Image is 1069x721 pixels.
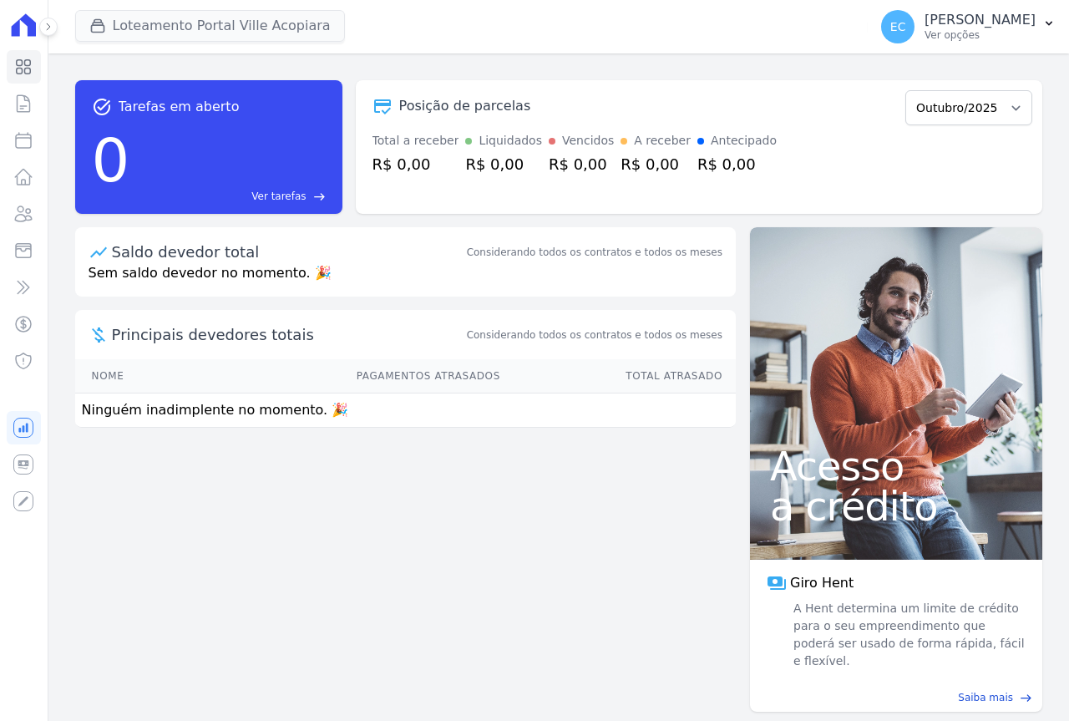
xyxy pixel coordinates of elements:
[770,486,1022,526] span: a crédito
[697,153,777,175] div: R$ 0,00
[251,189,306,204] span: Ver tarefas
[112,323,464,346] span: Principais devedores totais
[479,132,542,150] div: Liquidados
[925,12,1036,28] p: [PERSON_NAME]
[711,132,777,150] div: Antecipado
[467,327,722,343] span: Considerando todos os contratos e todos os meses
[75,394,736,428] td: Ninguém inadimplente no momento. 🎉
[92,97,112,117] span: task_alt
[119,97,240,117] span: Tarefas em aberto
[112,241,464,263] div: Saldo devedor total
[75,359,193,394] th: Nome
[760,690,1032,705] a: Saiba mais east
[75,263,736,297] p: Sem saldo devedor no momento. 🎉
[562,132,614,150] div: Vencidos
[790,573,854,593] span: Giro Hent
[925,28,1036,42] p: Ver opções
[465,153,542,175] div: R$ 0,00
[770,446,1022,486] span: Acesso
[549,153,614,175] div: R$ 0,00
[634,132,691,150] div: A receber
[75,10,345,42] button: Loteamento Portal Ville Acopiara
[136,189,325,204] a: Ver tarefas east
[790,600,1026,670] span: A Hent determina um limite de crédito para o seu empreendimento que poderá ser usado de forma ráp...
[92,117,130,204] div: 0
[890,21,906,33] span: EC
[958,690,1013,705] span: Saiba mais
[621,153,691,175] div: R$ 0,00
[372,132,459,150] div: Total a receber
[1020,692,1032,704] span: east
[501,359,736,394] th: Total Atrasado
[313,190,326,203] span: east
[372,153,459,175] div: R$ 0,00
[399,96,531,116] div: Posição de parcelas
[868,3,1069,50] button: EC [PERSON_NAME] Ver opções
[193,359,501,394] th: Pagamentos Atrasados
[467,245,722,260] div: Considerando todos os contratos e todos os meses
